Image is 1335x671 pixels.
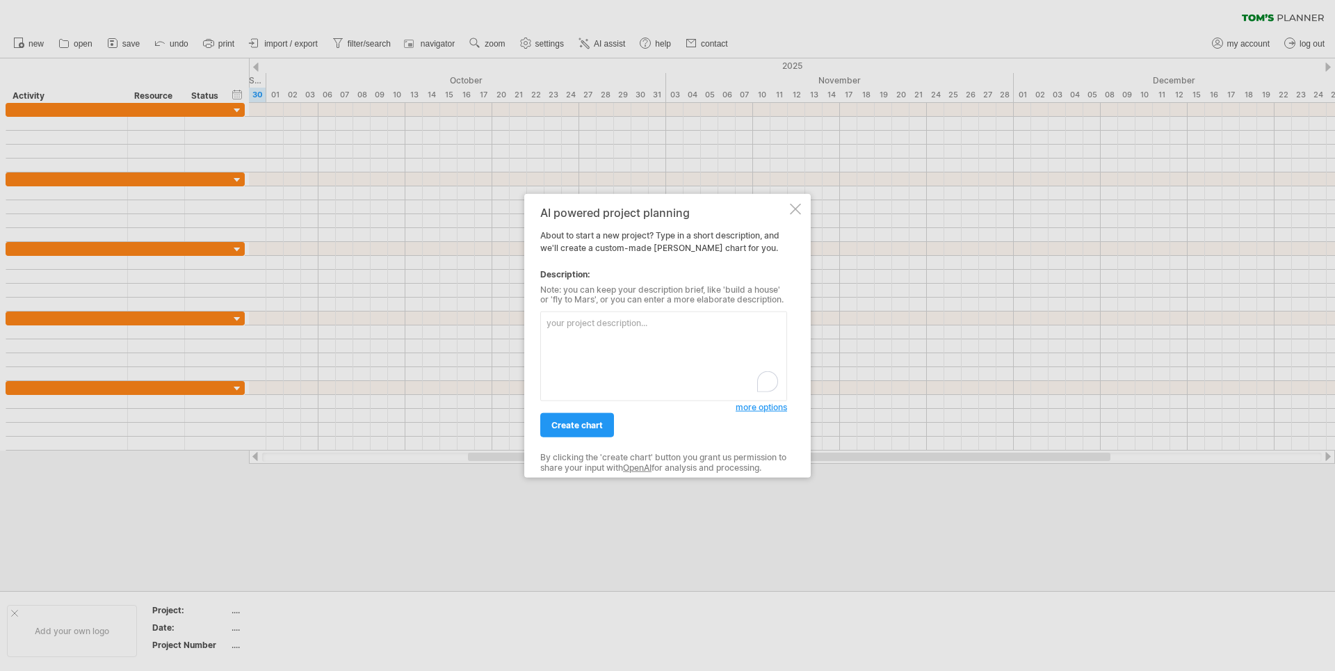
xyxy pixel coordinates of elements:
[623,462,652,472] a: OpenAI
[540,268,787,280] div: Description:
[736,402,787,412] span: more options
[540,206,787,465] div: About to start a new project? Type in a short description, and we'll create a custom-made [PERSON...
[551,420,603,430] span: create chart
[736,401,787,414] a: more options
[540,312,787,401] textarea: To enrich screen reader interactions, please activate Accessibility in Grammarly extension settings
[540,284,787,305] div: Note: you can keep your description brief, like 'build a house' or 'fly to Mars', or you can ente...
[540,453,787,473] div: By clicking the 'create chart' button you grant us permission to share your input with for analys...
[540,206,787,218] div: AI powered project planning
[540,413,614,437] a: create chart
